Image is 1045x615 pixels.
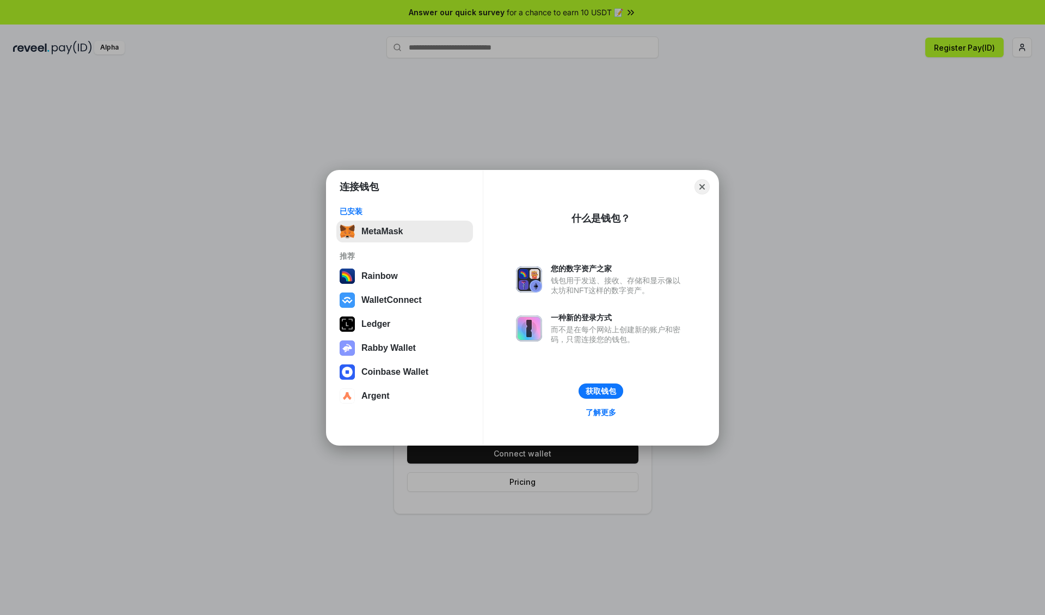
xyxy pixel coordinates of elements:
[340,180,379,193] h1: 连接钱包
[336,265,473,287] button: Rainbow
[336,221,473,242] button: MetaMask
[361,367,428,377] div: Coinbase Wallet
[579,405,623,419] a: 了解更多
[336,313,473,335] button: Ledger
[336,289,473,311] button: WalletConnect
[579,383,623,399] button: 获取钱包
[516,266,542,293] img: svg+xml,%3Csvg%20xmlns%3D%22http%3A%2F%2Fwww.w3.org%2F2000%2Fsvg%22%20fill%3D%22none%22%20viewBox...
[340,388,355,404] img: svg+xml,%3Csvg%20width%3D%2228%22%20height%3D%2228%22%20viewBox%3D%220%200%2028%2028%22%20fill%3D...
[340,293,355,308] img: svg+xml,%3Csvg%20width%3D%2228%22%20height%3D%2228%22%20viewBox%3D%220%200%2028%2028%22%20fill%3D...
[361,227,403,236] div: MetaMask
[336,337,473,359] button: Rabby Wallet
[340,364,355,380] img: svg+xml,%3Csvg%20width%3D%2228%22%20height%3D%2228%22%20viewBox%3D%220%200%2028%2028%22%20fill%3D...
[361,271,398,281] div: Rainbow
[571,212,630,225] div: 什么是钱包？
[336,361,473,383] button: Coinbase Wallet
[586,386,616,396] div: 获取钱包
[340,206,470,216] div: 已安装
[340,340,355,356] img: svg+xml,%3Csvg%20xmlns%3D%22http%3A%2F%2Fwww.w3.org%2F2000%2Fsvg%22%20fill%3D%22none%22%20viewBox...
[340,251,470,261] div: 推荐
[551,264,686,273] div: 您的数字资产之家
[340,224,355,239] img: svg+xml,%3Csvg%20fill%3D%22none%22%20height%3D%2233%22%20viewBox%3D%220%200%2035%2033%22%20width%...
[586,407,616,417] div: 了解更多
[361,391,390,401] div: Argent
[694,179,710,194] button: Close
[336,385,473,407] button: Argent
[340,269,355,284] img: svg+xml,%3Csvg%20width%3D%22120%22%20height%3D%22120%22%20viewBox%3D%220%200%20120%20120%22%20fil...
[516,315,542,342] img: svg+xml,%3Csvg%20xmlns%3D%22http%3A%2F%2Fwww.w3.org%2F2000%2Fsvg%22%20fill%3D%22none%22%20viewBox...
[361,295,422,305] div: WalletConnect
[361,319,390,329] div: Ledger
[551,313,686,322] div: 一种新的登录方式
[340,316,355,332] img: svg+xml,%3Csvg%20xmlns%3D%22http%3A%2F%2Fwww.w3.org%2F2000%2Fsvg%22%20width%3D%2228%22%20height%3...
[361,343,416,353] div: Rabby Wallet
[551,276,686,295] div: 钱包用于发送、接收、存储和显示像以太坊和NFT这样的数字资产。
[551,325,686,344] div: 而不是在每个网站上创建新的账户和密码，只需连接您的钱包。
